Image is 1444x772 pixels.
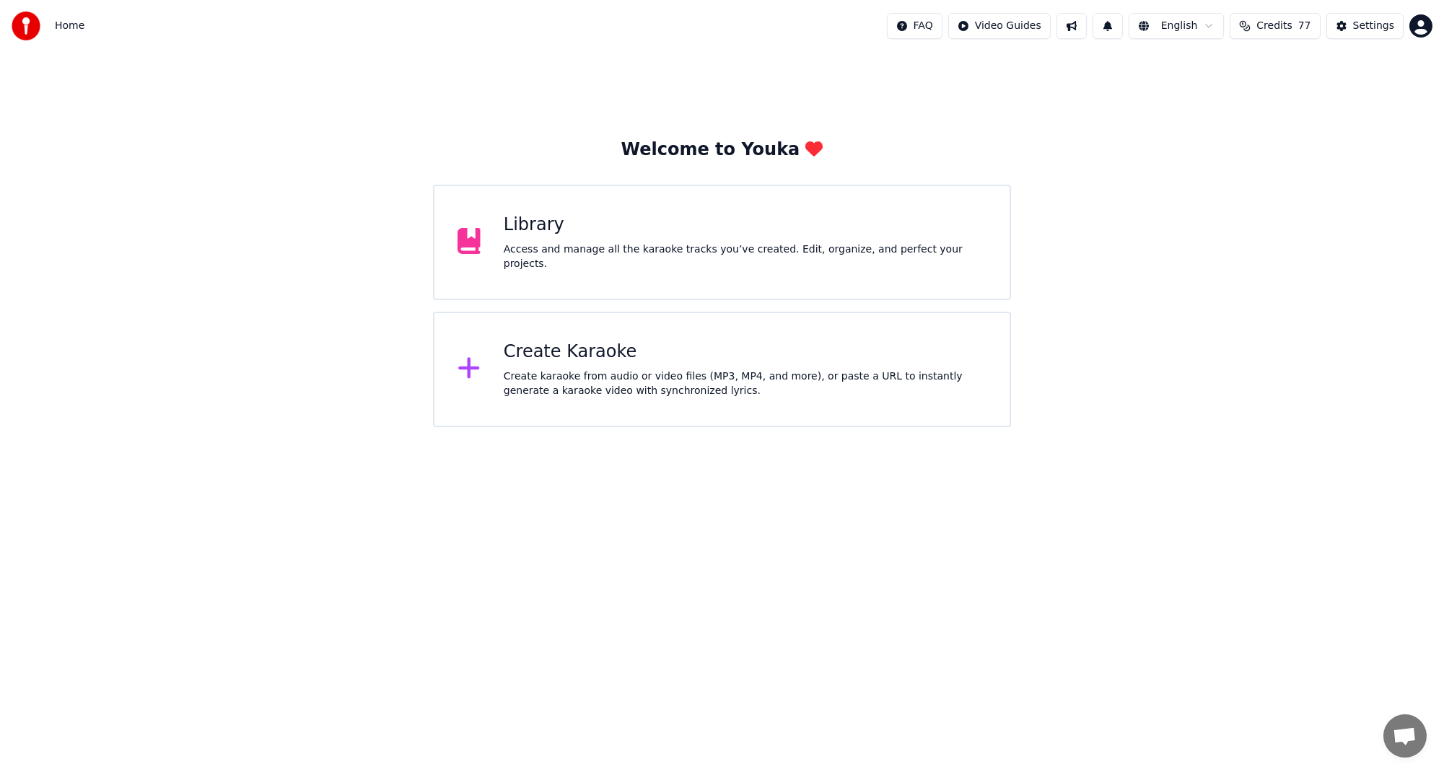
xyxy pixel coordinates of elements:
div: Welcome to Youka [621,139,823,162]
div: Create Karaoke [504,341,986,364]
button: Video Guides [948,13,1051,39]
div: Library [504,214,986,237]
img: youka [12,12,40,40]
button: FAQ [887,13,942,39]
nav: breadcrumb [55,19,84,33]
button: Settings [1326,13,1404,39]
div: Open chat [1383,714,1427,758]
span: Home [55,19,84,33]
span: 77 [1298,19,1311,33]
div: Create karaoke from audio or video files (MP3, MP4, and more), or paste a URL to instantly genera... [504,369,986,398]
div: Access and manage all the karaoke tracks you’ve created. Edit, organize, and perfect your projects. [504,242,986,271]
span: Credits [1256,19,1292,33]
button: Credits77 [1230,13,1320,39]
div: Settings [1353,19,1394,33]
